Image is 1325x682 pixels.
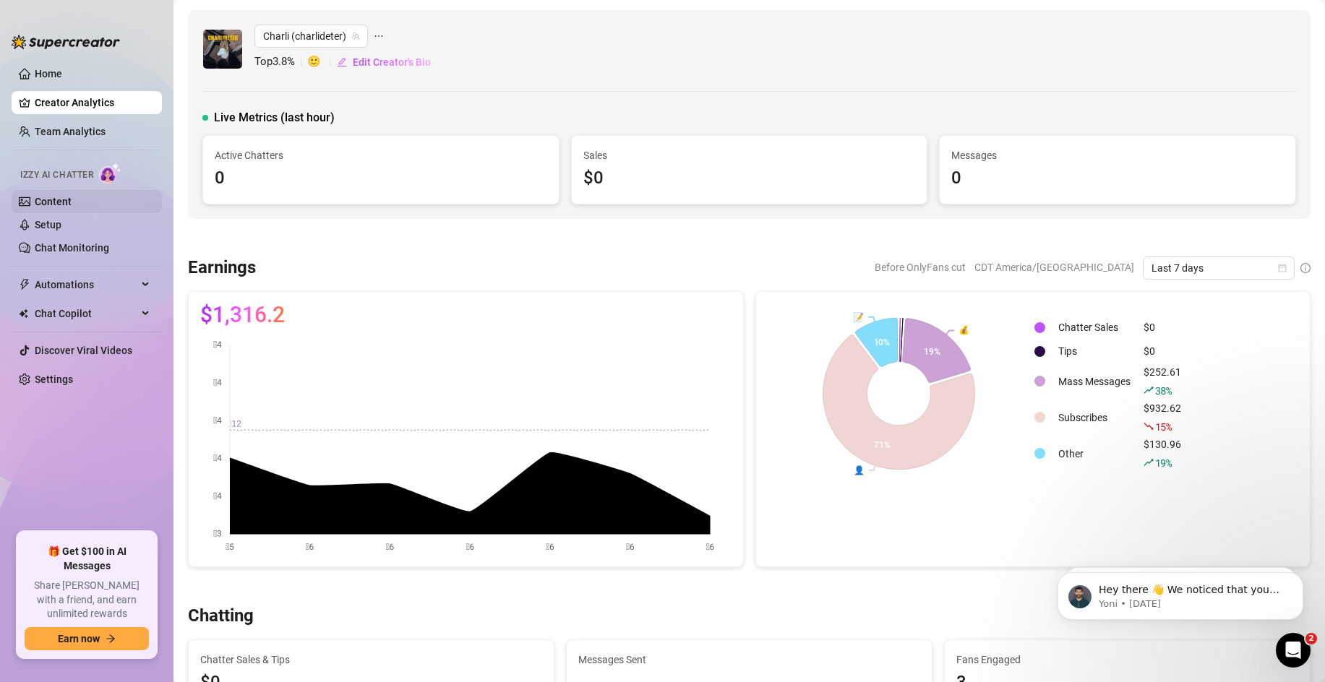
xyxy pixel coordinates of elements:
[263,25,359,47] span: Charli (charlideter)
[307,53,336,71] span: 🙂
[1144,400,1181,435] div: $932.62
[353,56,431,68] span: Edit Creator's Bio
[351,32,360,40] span: team
[1052,340,1136,363] td: Tips
[35,273,137,296] span: Automations
[337,57,347,67] span: edit
[35,219,61,230] a: Setup
[583,147,916,163] span: Sales
[35,374,73,385] a: Settings
[336,51,432,74] button: Edit Creator's Bio
[1276,633,1311,668] iframe: Intercom live chat
[1305,633,1317,644] span: 2
[200,303,285,327] span: $1,316.2
[951,147,1284,163] span: Messages
[25,545,149,573] span: 🎁 Get $100 in AI Messages
[215,165,547,192] div: 0
[58,633,100,644] span: Earn now
[578,652,920,668] span: Messages Sent
[214,109,335,126] span: Live Metrics (last hour)
[254,53,307,71] span: Top 3.8 %
[35,196,72,207] a: Content
[188,605,254,628] h3: Chatting
[875,256,966,278] span: Before OnlyFans cut
[583,165,916,192] div: $0
[956,652,1298,668] span: Fans Engaged
[19,308,28,319] img: Chat Copilot
[25,579,149,621] span: Share [PERSON_NAME] with a friend, and earn unlimited rewards
[1144,385,1154,395] span: rise
[1144,319,1181,335] div: $0
[374,25,384,48] span: ellipsis
[1155,456,1172,470] span: 19 %
[1052,400,1136,435] td: Subscribes
[853,311,864,321] text: 📝
[203,30,242,69] img: Charli
[1144,364,1181,399] div: $252.61
[1052,364,1136,399] td: Mass Messages
[974,256,1134,278] span: CDT America/[GEOGRAPHIC_DATA]
[853,465,864,475] text: 👤
[1144,421,1154,431] span: fall
[1152,257,1286,279] span: Last 7 days
[99,163,121,184] img: AI Chatter
[1144,343,1181,359] div: $0
[1052,436,1136,471] td: Other
[200,652,542,668] span: Chatter Sales & Tips
[1144,457,1154,467] span: rise
[25,627,149,650] button: Earn nowarrow-right
[951,165,1284,192] div: 0
[35,302,137,325] span: Chat Copilot
[1052,316,1136,339] td: Chatter Sales
[1155,384,1172,397] span: 38 %
[1300,263,1311,273] span: info-circle
[35,68,62,79] a: Home
[20,168,93,182] span: Izzy AI Chatter
[959,324,969,335] text: 💰
[35,126,106,137] a: Team Analytics
[1278,264,1287,272] span: calendar
[1144,436,1181,471] div: $130.96
[12,35,120,49] img: logo-BBDzfeDw.svg
[215,147,547,163] span: Active Chatters
[188,256,256,280] h3: Earnings
[35,91,150,114] a: Creator Analytics
[1036,542,1325,643] iframe: Intercom notifications message
[1155,420,1172,433] span: 15 %
[35,242,109,254] a: Chat Monitoring
[35,345,132,356] a: Discover Viral Videos
[106,634,116,644] span: arrow-right
[19,279,30,290] span: thunderbolt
